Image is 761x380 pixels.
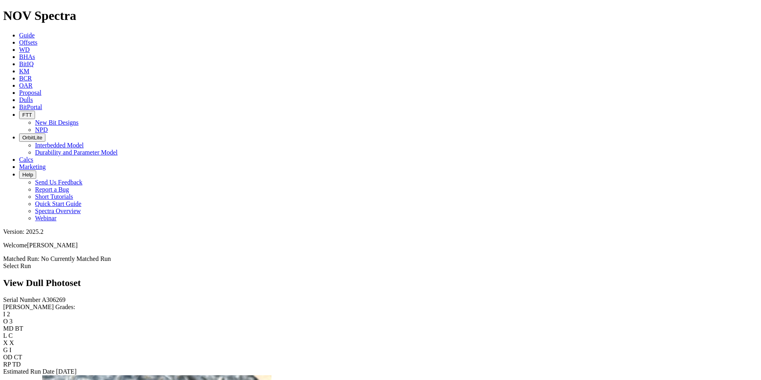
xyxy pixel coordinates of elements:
h1: NOV Spectra [3,8,758,23]
span: [PERSON_NAME] [27,242,78,249]
span: OrbitLite [22,135,42,141]
span: A306269 [42,296,66,303]
a: New Bit Designs [35,119,78,126]
span: BT [15,325,23,332]
a: NPD [35,126,48,133]
div: Version: 2025.2 [3,228,758,235]
a: BHAs [19,53,35,60]
a: Report a Bug [35,186,69,193]
a: Proposal [19,89,41,96]
a: Interbedded Model [35,142,84,149]
button: FTT [19,111,35,119]
button: Help [19,170,36,179]
span: TD [12,361,21,368]
label: G [3,347,8,353]
a: WD [19,46,30,53]
label: Serial Number [3,296,41,303]
span: CT [14,354,22,360]
a: Marketing [19,163,46,170]
a: Offsets [19,39,37,46]
label: L [3,332,7,339]
span: 2 [7,311,10,317]
a: Short Tutorials [35,193,73,200]
a: BitIQ [19,61,33,67]
span: X [10,339,14,346]
label: I [3,311,5,317]
p: Welcome [3,242,758,249]
a: Select Run [3,262,31,269]
h2: View Dull Photoset [3,278,758,288]
a: BitPortal [19,104,42,110]
span: 3 [10,318,13,325]
span: C [8,332,13,339]
span: [DATE] [56,368,77,375]
span: FTT [22,112,32,118]
div: [PERSON_NAME] Grades: [3,304,758,311]
a: Webinar [35,215,57,221]
a: Quick Start Guide [35,200,81,207]
label: MD [3,325,14,332]
label: OD [3,354,12,360]
a: OAR [19,82,33,89]
a: Durability and Parameter Model [35,149,118,156]
a: Dulls [19,96,33,103]
a: Spectra Overview [35,208,81,214]
label: RP [3,361,11,368]
span: I [10,347,12,353]
label: X [3,339,8,346]
label: Estimated Run Date [3,368,55,375]
a: Send Us Feedback [35,179,82,186]
label: O [3,318,8,325]
button: OrbitLite [19,133,45,142]
span: Matched Run: [3,255,39,262]
a: Guide [19,32,35,39]
span: No Currently Matched Run [41,255,111,262]
a: KM [19,68,29,74]
a: Calcs [19,156,33,163]
a: BCR [19,75,32,82]
span: Help [22,172,33,178]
